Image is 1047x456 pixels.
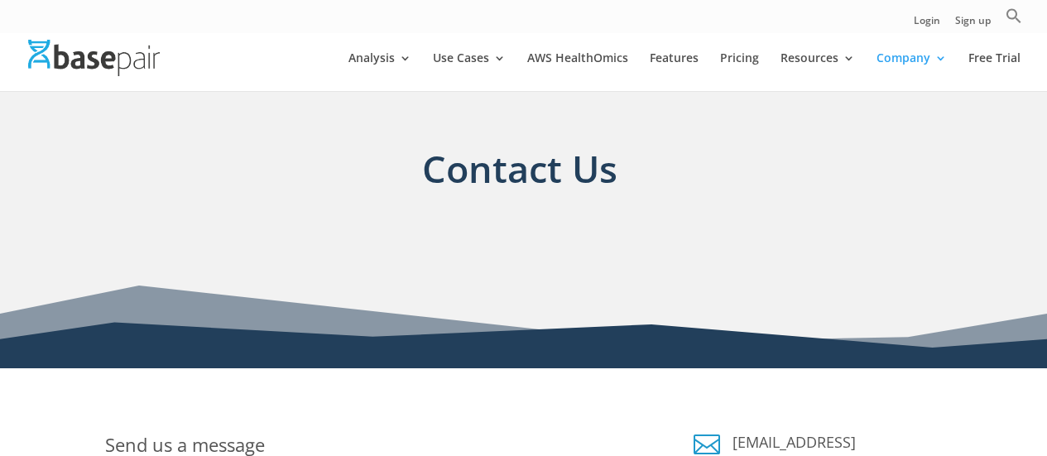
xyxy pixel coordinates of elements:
a: Pricing [720,52,759,91]
h1: Contact Us [105,142,934,222]
a: Company [877,52,947,91]
a: AWS HealthOmics [527,52,628,91]
svg: Search [1006,7,1022,24]
a: Features [650,52,699,91]
a: Login [914,16,940,33]
a: Resources [780,52,855,91]
a: Analysis [348,52,411,91]
a: Use Cases [433,52,506,91]
a: Free Trial [968,52,1021,91]
a: Sign up [955,16,991,33]
img: Basepair [28,40,160,75]
a: Search Icon Link [1006,7,1022,33]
